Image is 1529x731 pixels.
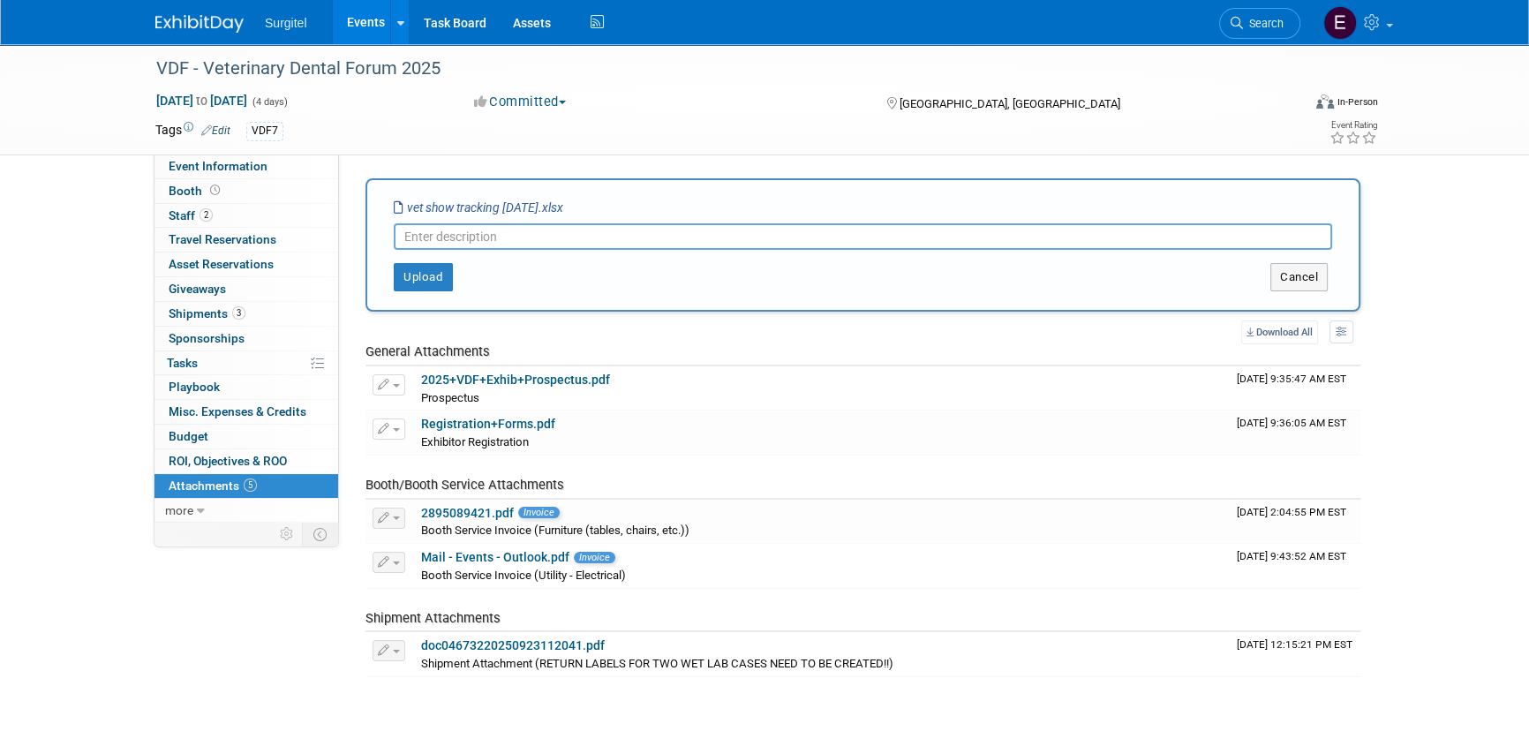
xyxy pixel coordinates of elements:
[421,417,555,431] a: Registration+Forms.pdf
[1316,94,1334,109] img: Format-Inperson.png
[155,121,230,141] td: Tags
[1270,263,1328,291] button: Cancel
[154,277,338,301] a: Giveaways
[303,523,339,546] td: Toggle Event Tabs
[251,96,288,108] span: (4 days)
[421,506,514,520] a: 2895089421.pdf
[1329,121,1377,130] div: Event Rating
[154,400,338,424] a: Misc. Expenses & Credits
[154,204,338,228] a: Staff2
[1230,366,1360,411] td: Upload Timestamp
[165,503,193,517] span: more
[421,435,529,448] span: Exhibitor Registration
[154,154,338,178] a: Event Information
[1237,417,1346,429] span: Upload Timestamp
[155,93,248,109] span: [DATE] [DATE]
[468,93,573,111] button: Committed
[169,380,220,394] span: Playbook
[1237,373,1346,385] span: Upload Timestamp
[1237,638,1352,651] span: Upload Timestamp
[421,657,893,670] span: Shipment Attachment (RETURN LABELS FOR TWO WET LAB CASES NEED TO BE CREATED!!)
[272,523,303,546] td: Personalize Event Tab Strip
[1237,506,1346,518] span: Upload Timestamp
[207,184,223,197] span: Booth not reserved yet
[1237,550,1346,562] span: Upload Timestamp
[169,404,306,418] span: Misc. Expenses & Credits
[154,179,338,203] a: Booth
[421,524,689,537] span: Booth Service Invoice (Furniture (tables, chairs, etc.))
[169,257,274,271] span: Asset Reservations
[1230,632,1360,676] td: Upload Timestamp
[1230,500,1360,544] td: Upload Timestamp
[155,15,244,33] img: ExhibitDay
[169,454,287,468] span: ROI, Objectives & ROO
[265,16,306,30] span: Surgitel
[421,373,610,387] a: 2025+VDF+Exhib+Prospectus.pdf
[169,159,267,173] span: Event Information
[154,252,338,276] a: Asset Reservations
[394,200,563,215] i: vet show tracking [DATE].xlsx
[394,263,453,291] button: Upload
[421,569,626,582] span: Booth Service Invoice (Utility - Electrical)
[201,124,230,137] a: Edit
[150,53,1274,85] div: VDF - Veterinary Dental Forum 2025
[169,282,226,296] span: Giveaways
[365,610,501,626] span: Shipment Attachments
[365,477,564,493] span: Booth/Booth Service Attachments
[169,479,257,493] span: Attachments
[154,375,338,399] a: Playbook
[394,223,1332,250] input: Enter description
[1230,411,1360,455] td: Upload Timestamp
[899,97,1119,110] span: [GEOGRAPHIC_DATA], [GEOGRAPHIC_DATA]
[365,343,490,359] span: General Attachments
[169,232,276,246] span: Travel Reservations
[169,208,213,222] span: Staff
[169,331,245,345] span: Sponsorships
[154,499,338,523] a: more
[1337,95,1378,109] div: In-Person
[154,228,338,252] a: Travel Reservations
[421,391,479,404] span: Prospectus
[574,552,615,563] span: Invoice
[421,550,569,564] a: Mail - Events - Outlook.pdf
[154,351,338,375] a: Tasks
[154,449,338,473] a: ROI, Objectives & ROO
[244,479,257,492] span: 5
[518,507,560,518] span: Invoice
[246,122,283,140] div: VDF7
[232,306,245,320] span: 3
[169,184,223,198] span: Booth
[169,306,245,320] span: Shipments
[169,429,208,443] span: Budget
[193,94,210,108] span: to
[1219,8,1300,39] a: Search
[421,638,605,652] a: doc04673220250923112041.pdf
[1230,544,1360,588] td: Upload Timestamp
[1196,92,1378,118] div: Event Format
[154,425,338,448] a: Budget
[1323,6,1357,40] img: Event Coordinator
[1243,17,1284,30] span: Search
[154,302,338,326] a: Shipments3
[200,208,213,222] span: 2
[154,474,338,498] a: Attachments5
[167,356,198,370] span: Tasks
[154,327,338,350] a: Sponsorships
[1241,320,1318,344] a: Download All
